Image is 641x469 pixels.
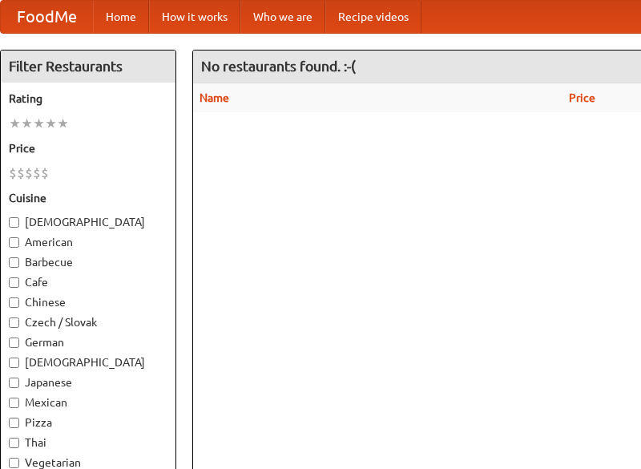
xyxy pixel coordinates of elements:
input: Pizza [9,418,19,428]
li: $ [33,164,41,182]
li: $ [9,164,17,182]
input: German [9,338,19,348]
input: Czech / Slovak [9,317,19,328]
input: American [9,237,19,248]
li: $ [25,164,33,182]
li: ★ [9,115,21,132]
input: Cafe [9,277,19,288]
label: Thai [9,435,167,451]
label: [DEMOGRAPHIC_DATA] [9,354,167,370]
label: Czech / Slovak [9,314,167,330]
a: Home [93,1,149,33]
li: $ [41,164,49,182]
h5: Price [9,140,167,156]
h5: Cuisine [9,190,167,206]
label: American [9,234,167,250]
a: Name [200,91,229,104]
label: Barbecue [9,254,167,270]
li: $ [17,164,25,182]
h5: Rating [9,91,167,107]
li: ★ [57,115,69,132]
label: Chinese [9,294,167,310]
a: Recipe videos [325,1,421,33]
input: Chinese [9,297,19,308]
label: [DEMOGRAPHIC_DATA] [9,214,167,230]
label: German [9,334,167,350]
li: ★ [45,115,57,132]
input: [DEMOGRAPHIC_DATA] [9,358,19,368]
h4: Filter Restaurants [1,51,175,83]
input: [DEMOGRAPHIC_DATA] [9,217,19,228]
li: ★ [33,115,45,132]
input: Japanese [9,378,19,388]
li: ★ [21,115,33,132]
a: Price [569,91,595,104]
label: Mexican [9,394,167,410]
input: Barbecue [9,257,19,268]
label: Cafe [9,274,167,290]
ng-pluralize: No restaurants found. :-( [201,59,356,74]
input: Mexican [9,398,19,408]
label: Japanese [9,374,167,390]
input: Thai [9,438,19,448]
a: How it works [149,1,240,33]
a: Who we are [240,1,325,33]
label: Pizza [9,414,167,431]
a: FoodMe [1,1,93,33]
input: Vegetarian [9,458,19,468]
